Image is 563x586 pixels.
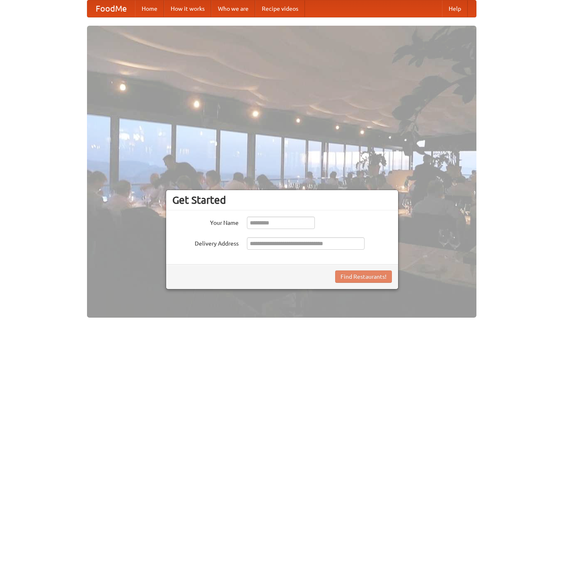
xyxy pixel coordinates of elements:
[211,0,255,17] a: Who we are
[172,237,239,248] label: Delivery Address
[87,0,135,17] a: FoodMe
[335,270,392,283] button: Find Restaurants!
[135,0,164,17] a: Home
[164,0,211,17] a: How it works
[442,0,468,17] a: Help
[172,217,239,227] label: Your Name
[172,194,392,206] h3: Get Started
[255,0,305,17] a: Recipe videos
